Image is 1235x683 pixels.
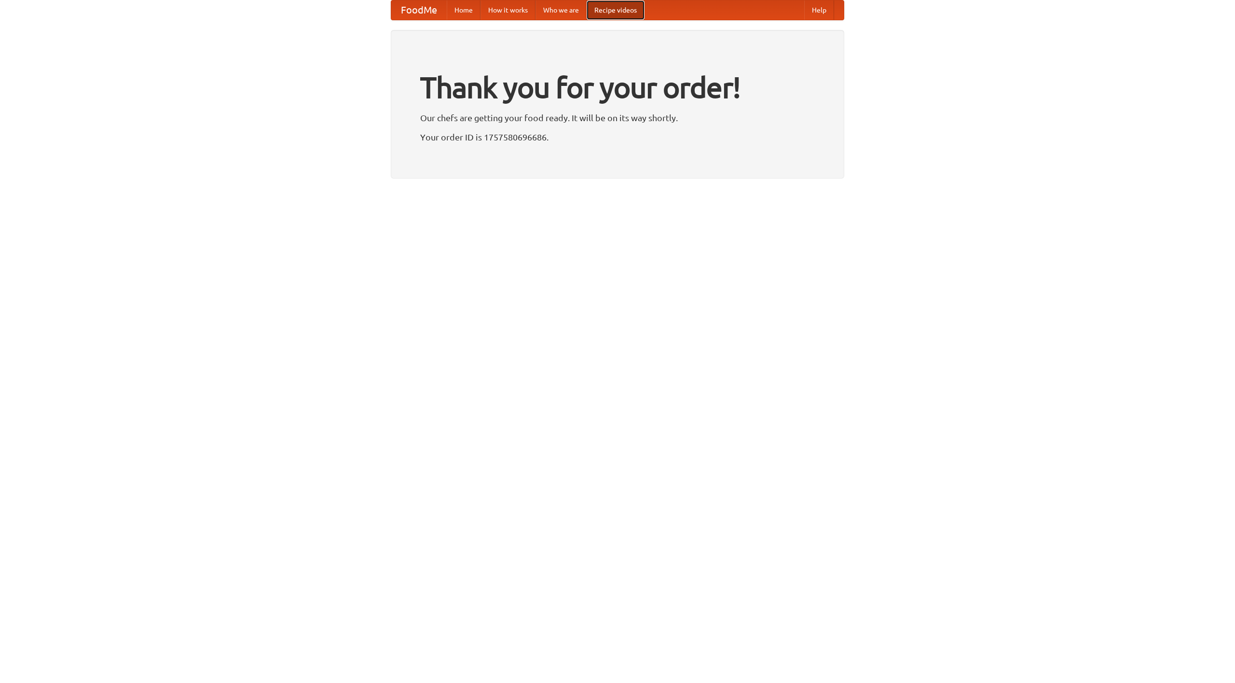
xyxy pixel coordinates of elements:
p: Your order ID is 1757580696686. [420,130,815,144]
a: Who we are [535,0,587,20]
a: FoodMe [391,0,447,20]
a: Recipe videos [587,0,645,20]
p: Our chefs are getting your food ready. It will be on its way shortly. [420,111,815,125]
a: Help [804,0,834,20]
a: Home [447,0,480,20]
h1: Thank you for your order! [420,64,815,111]
a: How it works [480,0,535,20]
